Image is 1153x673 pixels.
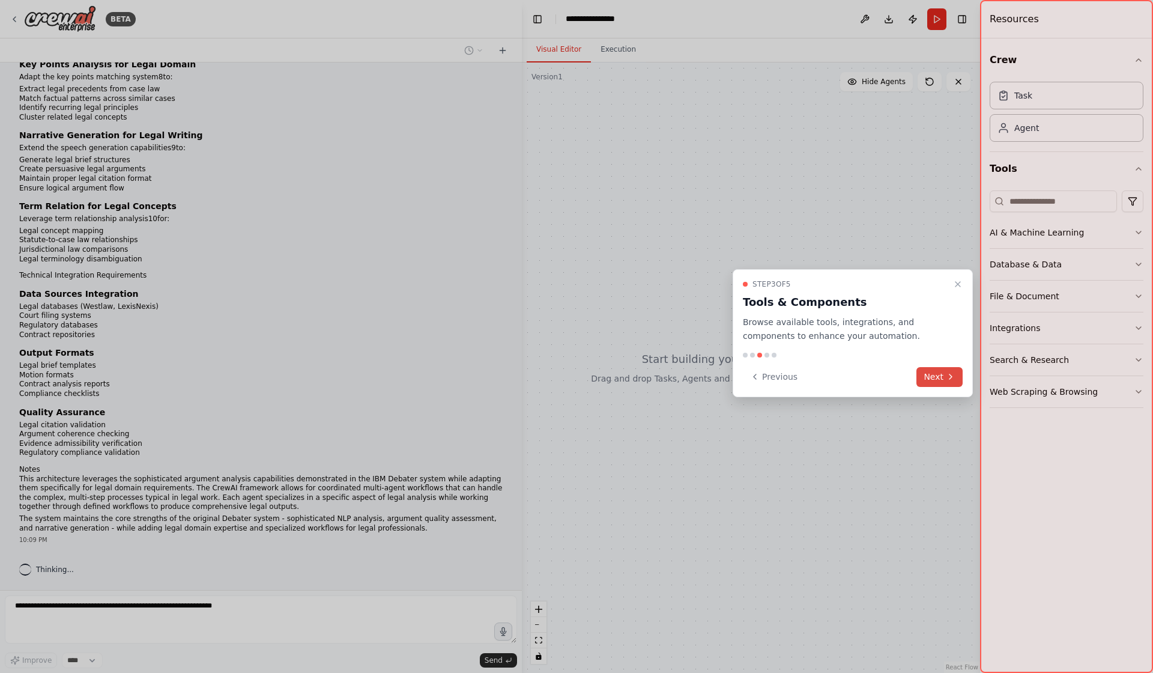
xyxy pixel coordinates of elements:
[951,277,965,291] button: Close walkthrough
[916,367,963,387] button: Next
[743,294,948,311] h3: Tools & Components
[752,279,791,289] span: Step 3 of 5
[743,367,805,387] button: Previous
[743,315,948,343] p: Browse available tools, integrations, and components to enhance your automation.
[529,11,546,28] button: Hide left sidebar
